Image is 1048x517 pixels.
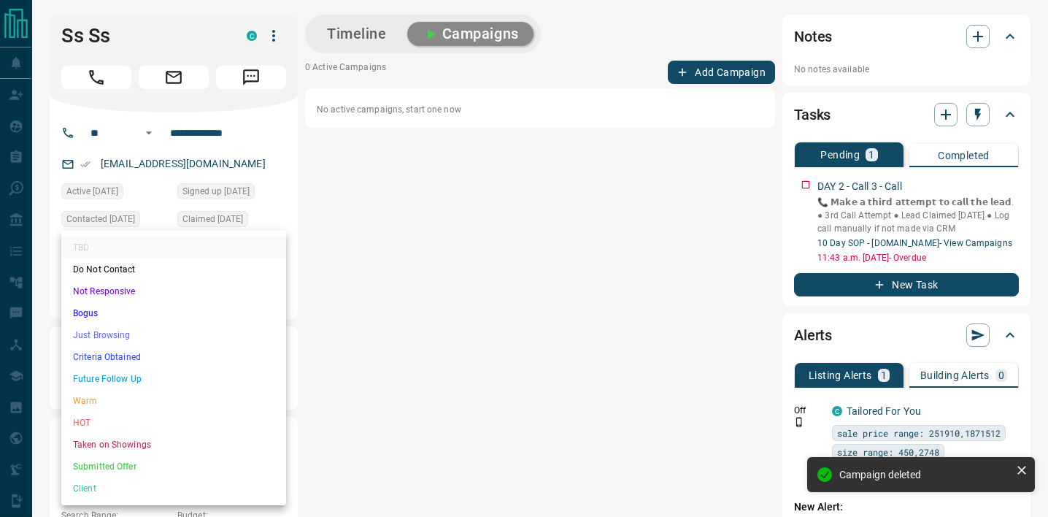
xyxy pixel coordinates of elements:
[61,478,286,499] li: Client
[61,390,286,412] li: Warm
[61,368,286,390] li: Future Follow Up
[61,302,286,324] li: Bogus
[61,258,286,280] li: Do Not Contact
[61,434,286,456] li: Taken on Showings
[61,280,286,302] li: Not Responsive
[61,456,286,478] li: Submitted Offer
[61,346,286,368] li: Criteria Obtained
[61,412,286,434] li: HOT
[61,324,286,346] li: Just Browsing
[839,469,1010,480] div: Campaign deleted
